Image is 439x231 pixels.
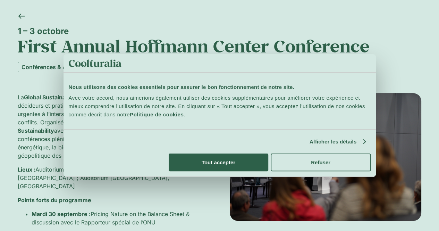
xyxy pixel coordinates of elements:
span: Avec votre accord, nous aimerions également utiliser des cookies supplémentaires pour améliorer v... [69,95,365,117]
strong: Mardi 30 septembre : [32,211,91,217]
span: . [184,112,185,117]
button: Refuser [271,154,370,171]
h1: First Annual Hoffmann Center Conference [18,36,422,56]
strong: Global Sustainability Flagship Conference [24,94,137,101]
a: Afficher les détails [310,138,365,146]
a: Politique de cookies [130,112,184,117]
div: Nous utilisons des cookies essentiels pour assurer le bon fonctionnement de notre site. [69,83,371,91]
img: logo [69,59,122,67]
div: 1 – 3 octobre [18,26,422,36]
p: La réunit des universitaires, décideurs et praticiens de premier plan pour explorer les questions... [18,93,209,160]
strong: Hoffmann Centre for Global Sustainability [18,119,158,134]
strong: Points forts du programme [18,197,91,204]
p: Auditorium [PERSON_NAME], [GEOGRAPHIC_DATA] ; [GEOGRAPHIC_DATA] ; Auditorium [GEOGRAPHIC_DATA], [... [18,165,209,190]
p: Pricing Nature on the Balance Sheet & discussion avec le Rapporteur spécial de l’ONU [32,210,209,226]
button: Tout accepter [169,154,268,171]
strong: Lieux : [18,166,35,173]
a: Conférences & Ateliers [18,62,87,72]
